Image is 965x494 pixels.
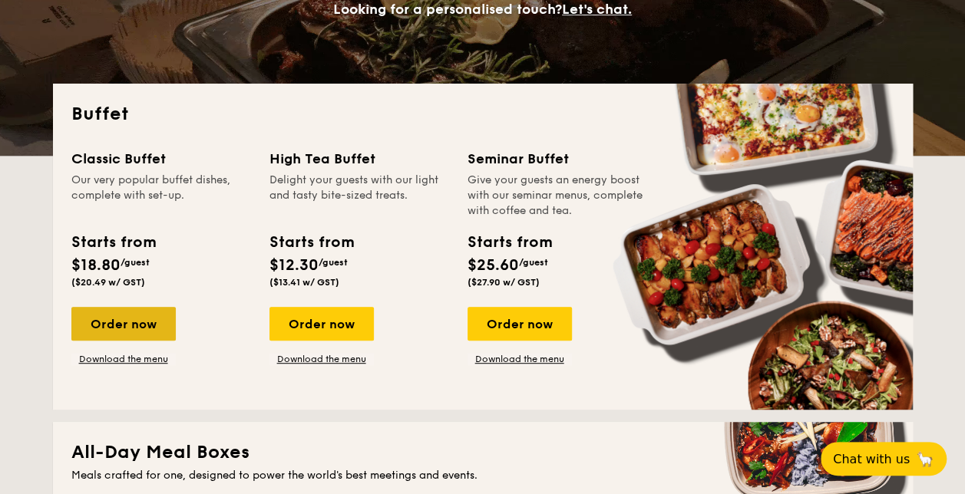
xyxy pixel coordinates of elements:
[333,1,562,18] span: Looking for a personalised touch?
[916,450,934,468] span: 🦙
[468,231,551,254] div: Starts from
[468,148,647,170] div: Seminar Buffet
[319,257,348,268] span: /guest
[468,277,540,288] span: ($27.90 w/ GST)
[269,307,374,341] div: Order now
[519,257,548,268] span: /guest
[269,353,374,365] a: Download the menu
[468,256,519,275] span: $25.60
[71,277,145,288] span: ($20.49 w/ GST)
[821,442,947,476] button: Chat with us🦙
[468,173,647,219] div: Give your guests an energy boost with our seminar menus, complete with coffee and tea.
[121,257,150,268] span: /guest
[833,452,910,466] span: Chat with us
[468,353,572,365] a: Download the menu
[71,256,121,275] span: $18.80
[71,148,251,170] div: Classic Buffet
[269,256,319,275] span: $12.30
[269,277,339,288] span: ($13.41 w/ GST)
[71,307,176,341] div: Order now
[71,173,251,219] div: Our very popular buffet dishes, complete with set-up.
[71,231,155,254] div: Starts from
[71,468,894,483] div: Meals crafted for one, designed to power the world's best meetings and events.
[71,353,176,365] a: Download the menu
[269,148,449,170] div: High Tea Buffet
[71,102,894,127] h2: Buffet
[562,1,632,18] span: Let's chat.
[71,440,894,465] h2: All-Day Meal Boxes
[468,307,572,341] div: Order now
[269,173,449,219] div: Delight your guests with our light and tasty bite-sized treats.
[269,231,353,254] div: Starts from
